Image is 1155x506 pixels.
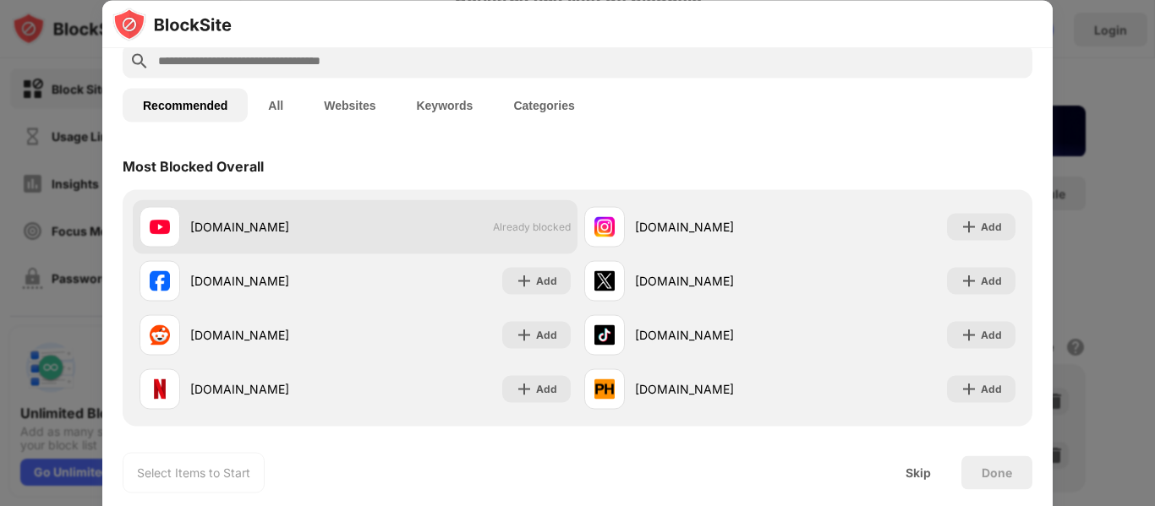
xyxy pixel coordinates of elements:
[594,216,615,237] img: favicons
[982,465,1012,479] div: Done
[150,216,170,237] img: favicons
[981,218,1002,235] div: Add
[635,380,800,398] div: [DOMAIN_NAME]
[493,88,594,122] button: Categories
[635,326,800,344] div: [DOMAIN_NAME]
[981,380,1002,397] div: Add
[137,464,250,481] div: Select Items to Start
[123,88,248,122] button: Recommended
[981,326,1002,343] div: Add
[396,88,493,122] button: Keywords
[190,272,355,290] div: [DOMAIN_NAME]
[594,378,615,399] img: favicons
[594,270,615,291] img: favicons
[635,272,800,290] div: [DOMAIN_NAME]
[112,7,232,41] img: logo-blocksite.svg
[536,380,557,397] div: Add
[635,218,800,236] div: [DOMAIN_NAME]
[190,380,355,398] div: [DOMAIN_NAME]
[594,324,615,345] img: favicons
[493,220,571,233] span: Already blocked
[248,88,304,122] button: All
[536,272,557,289] div: Add
[190,218,355,236] div: [DOMAIN_NAME]
[536,326,557,343] div: Add
[150,270,170,291] img: favicons
[981,272,1002,289] div: Add
[906,465,931,479] div: Skip
[129,51,150,71] img: search.svg
[150,324,170,345] img: favicons
[123,157,264,174] div: Most Blocked Overall
[150,378,170,399] img: favicons
[190,326,355,344] div: [DOMAIN_NAME]
[304,88,396,122] button: Websites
